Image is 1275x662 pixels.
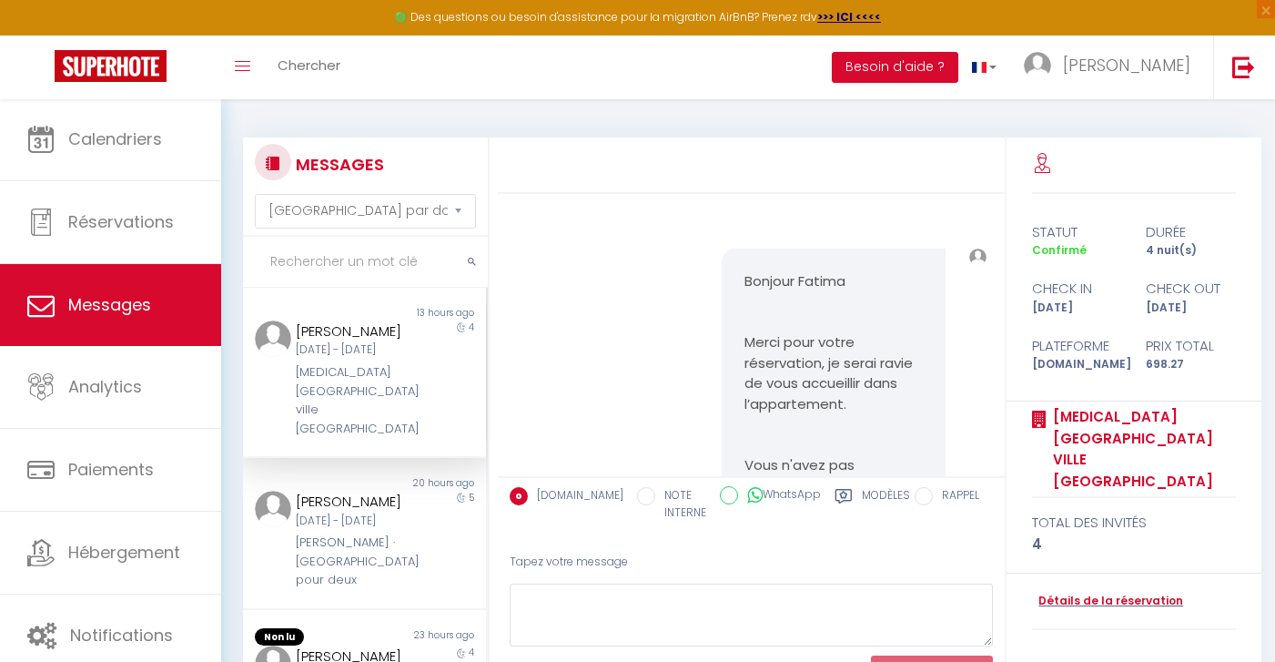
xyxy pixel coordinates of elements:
[1134,278,1248,300] div: check out
[744,271,923,292] p: Bonjour Fatima
[296,491,413,513] div: [PERSON_NAME]
[1047,406,1236,492] a: [MEDICAL_DATA][GEOGRAPHIC_DATA] ville [GEOGRAPHIC_DATA]
[469,646,474,659] span: 4
[364,306,485,321] div: 13 hours ago
[1032,534,1236,555] div: 4
[364,628,485,647] div: 23 hours ago
[296,363,413,438] div: [MEDICAL_DATA][GEOGRAPHIC_DATA] ville [GEOGRAPHIC_DATA]
[278,56,340,75] span: Chercher
[70,624,173,647] span: Notifications
[655,487,706,522] label: NOTE INTERNE
[296,513,413,530] div: [DATE] - [DATE]
[255,628,304,647] span: Non lu
[255,491,291,527] img: ...
[1020,300,1134,317] div: [DATE]
[1134,221,1248,243] div: durée
[68,210,174,233] span: Réservations
[862,487,910,525] label: Modèles
[68,293,151,316] span: Messages
[296,534,413,589] div: [PERSON_NAME] · [GEOGRAPHIC_DATA] pour deux
[1032,512,1236,534] div: total des invités
[510,540,993,585] div: Tapez votre message
[264,36,354,99] a: Chercher
[1020,356,1134,373] div: [DOMAIN_NAME]
[364,476,485,491] div: 20 hours ago
[255,321,291,357] img: ...
[68,375,142,398] span: Analytics
[296,341,413,359] div: [DATE] - [DATE]
[528,487,623,507] label: [DOMAIN_NAME]
[744,332,923,414] p: Merci pour votre réservation, je serai ravie de vous accueillir dans l’appartement.
[1134,242,1248,260] div: 4 nuit(s)
[296,321,413,342] div: [PERSON_NAME]
[832,52,958,83] button: Besoin d'aide ?
[1063,54,1190,76] span: [PERSON_NAME]
[1020,335,1134,357] div: Plateforme
[243,237,488,288] input: Rechercher un mot clé
[1032,593,1183,610] a: Détails de la réservation
[1032,242,1087,258] span: Confirmé
[291,144,384,185] h3: MESSAGES
[1134,356,1248,373] div: 698.27
[933,487,979,507] label: RAPPEL
[68,127,162,150] span: Calendriers
[1010,36,1213,99] a: ... [PERSON_NAME]
[1134,300,1248,317] div: [DATE]
[1020,221,1134,243] div: statut
[1020,278,1134,300] div: check in
[817,9,881,25] a: >>> ICI <<<<
[1024,52,1051,79] img: ...
[1134,335,1248,357] div: Prix total
[68,458,154,481] span: Paiements
[969,249,987,266] img: ...
[738,486,821,506] label: WhatsApp
[1232,56,1255,78] img: logout
[68,541,180,564] span: Hébergement
[469,321,474,334] span: 4
[55,50,167,82] img: Super Booking
[469,491,474,504] span: 5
